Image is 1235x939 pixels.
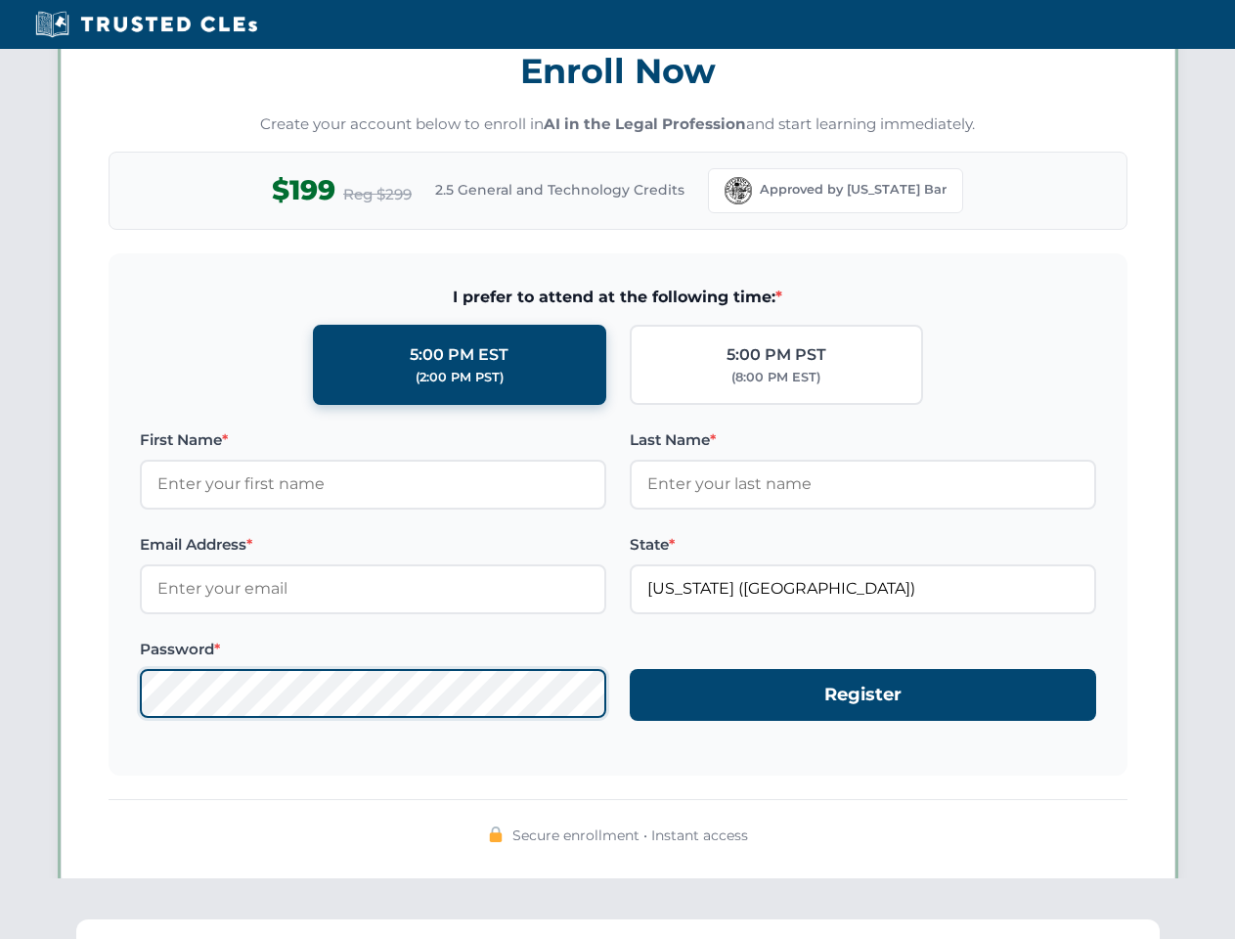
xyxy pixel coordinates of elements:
[140,533,606,557] label: Email Address
[140,460,606,509] input: Enter your first name
[731,368,820,387] div: (8:00 PM EST)
[630,428,1096,452] label: Last Name
[630,669,1096,721] button: Register
[512,825,748,846] span: Secure enrollment • Instant access
[630,564,1096,613] input: Florida (FL)
[725,177,752,204] img: Florida Bar
[544,114,746,133] strong: AI in the Legal Profession
[140,564,606,613] input: Enter your email
[29,10,263,39] img: Trusted CLEs
[343,183,412,206] span: Reg $299
[109,113,1127,136] p: Create your account below to enroll in and start learning immediately.
[410,342,508,368] div: 5:00 PM EST
[760,180,947,200] span: Approved by [US_STATE] Bar
[140,638,606,661] label: Password
[727,342,826,368] div: 5:00 PM PST
[435,179,684,201] span: 2.5 General and Technology Credits
[140,285,1096,310] span: I prefer to attend at the following time:
[630,460,1096,509] input: Enter your last name
[109,40,1127,102] h3: Enroll Now
[416,368,504,387] div: (2:00 PM PST)
[630,533,1096,557] label: State
[272,168,335,212] span: $199
[140,428,606,452] label: First Name
[488,827,504,842] img: 🔒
